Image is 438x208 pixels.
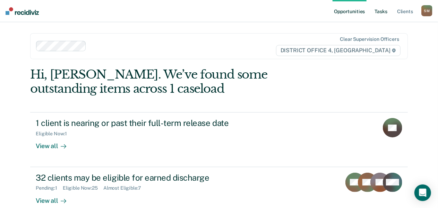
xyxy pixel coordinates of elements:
[36,137,75,150] div: View all
[6,7,39,15] img: Recidiviz
[421,5,432,16] div: S M
[276,45,401,56] span: DISTRICT OFFICE 4, [GEOGRAPHIC_DATA]
[30,67,332,96] div: Hi, [PERSON_NAME]. We’ve found some outstanding items across 1 caseload
[30,112,408,167] a: 1 client is nearing or past their full-term release dateEligible Now:1View all
[36,131,72,137] div: Eligible Now : 1
[421,5,432,16] button: SM
[36,191,75,205] div: View all
[36,185,63,191] div: Pending : 1
[414,184,431,201] div: Open Intercom Messenger
[36,118,279,128] div: 1 client is nearing or past their full-term release date
[36,173,279,183] div: 32 clients may be eligible for earned discharge
[103,185,147,191] div: Almost Eligible : 7
[340,36,399,42] div: Clear supervision officers
[63,185,103,191] div: Eligible Now : 25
